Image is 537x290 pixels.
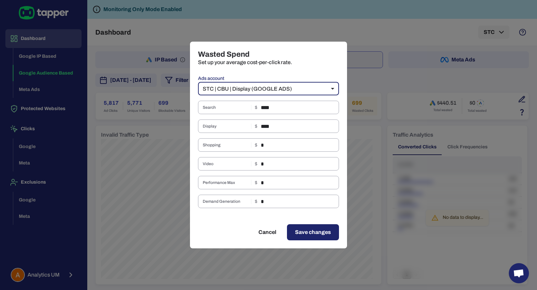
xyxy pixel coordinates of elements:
div: STC | CBU | Display (GOOGLE ADS) [198,82,339,95]
span: Video [203,161,248,166]
h4: Wasted Spend [198,50,339,59]
span: Display [203,124,248,129]
span: Performance Max [203,180,248,185]
span: Save changes [295,228,331,236]
button: Cancel [250,224,284,240]
span: Shopping [203,142,248,148]
label: Ads account [198,75,339,82]
span: Demand Generation [203,199,248,204]
span: Search [203,105,248,110]
p: Set up your average cost-per-click rate. [198,59,339,66]
div: Open chat [509,263,529,283]
button: Save changes [287,224,339,240]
